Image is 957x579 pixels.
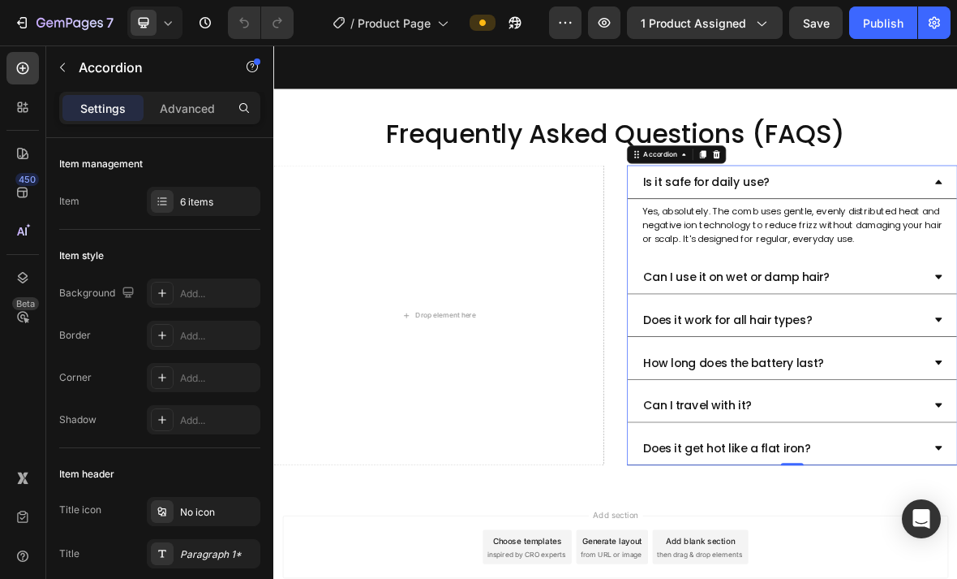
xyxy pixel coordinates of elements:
div: Undo/Redo [228,6,294,39]
button: 7 [6,6,121,39]
div: 6 items [180,195,256,210]
p: Yes, absolutely. The comb uses gentle, evenly distributed heat and negative ion technology to red... [525,227,951,285]
div: Publish [863,15,903,32]
div: Item header [59,467,114,482]
div: Item [59,194,79,209]
p: 7 [106,13,114,32]
div: Item management [59,157,143,171]
span: / [350,15,354,32]
div: Paragraph 1* [180,547,256,562]
div: Add... [180,287,256,301]
div: Accordion [523,148,577,162]
div: Add... [180,413,256,428]
p: Settings [80,100,126,117]
p: Is it safe for daily use? [526,179,706,209]
button: 1 product assigned [627,6,783,39]
div: Title icon [59,503,101,517]
button: Publish [849,6,917,39]
div: Shadow [59,413,97,427]
p: How long does the battery last? [526,437,783,466]
span: Save [803,16,830,30]
div: No icon [180,505,256,520]
span: Product Page [358,15,431,32]
p: Can I travel with it? [526,498,680,527]
div: Beta [12,297,39,310]
div: 450 [15,173,39,186]
div: Corner [59,370,92,385]
div: Background [59,283,138,305]
div: Title [59,547,79,561]
div: Item style [59,248,104,263]
p: Accordion [79,58,217,77]
p: Does it work for all hair types? [526,376,766,405]
div: Border [59,328,91,343]
p: Advanced [160,100,215,117]
p: Can I use it on wet or damp hair? [526,315,792,344]
div: Add... [180,371,256,386]
iframe: Design area [273,45,957,579]
div: Open Intercom Messenger [902,499,941,538]
button: Save [789,6,843,39]
span: 1 product assigned [641,15,746,32]
div: Add... [180,329,256,344]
